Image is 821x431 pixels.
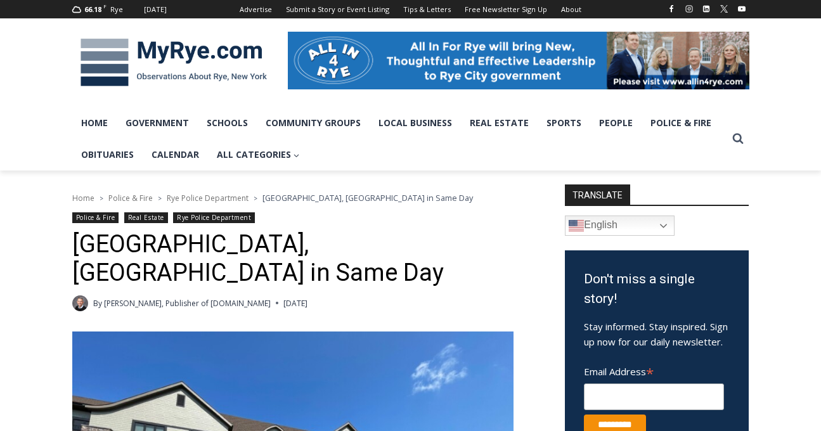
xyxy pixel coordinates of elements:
[104,298,271,309] a: [PERSON_NAME], Publisher of [DOMAIN_NAME]
[72,30,275,96] img: MyRye.com
[84,4,101,14] span: 66.18
[100,194,103,203] span: >
[288,32,749,89] img: All in for Rye
[208,139,309,170] a: All Categories
[93,297,102,309] span: By
[254,194,257,203] span: >
[584,319,730,349] p: Stay informed. Stay inspired. Sign up now for our daily newsletter.
[72,191,532,204] nav: Breadcrumbs
[642,107,720,139] a: Police & Fire
[198,107,257,139] a: Schools
[110,4,123,15] div: Rye
[699,1,714,16] a: Linkedin
[734,1,749,16] a: YouTube
[682,1,697,16] a: Instagram
[716,1,732,16] a: X
[538,107,590,139] a: Sports
[217,148,300,162] span: All Categories
[72,139,143,170] a: Obituaries
[72,107,117,139] a: Home
[590,107,642,139] a: People
[283,297,307,309] time: [DATE]
[584,269,730,309] h3: Don't miss a single story!
[103,3,107,10] span: F
[124,212,168,223] a: Real Estate
[167,193,249,203] a: Rye Police Department
[727,127,749,150] button: View Search Form
[461,107,538,139] a: Real Estate
[72,212,119,223] a: Police & Fire
[257,107,370,139] a: Community Groups
[565,184,630,205] strong: TRANSLATE
[262,192,473,203] span: [GEOGRAPHIC_DATA], [GEOGRAPHIC_DATA] in Same Day
[584,359,724,382] label: Email Address
[143,139,208,170] a: Calendar
[117,107,198,139] a: Government
[72,295,88,311] a: Author image
[72,193,94,203] a: Home
[158,194,162,203] span: >
[144,4,167,15] div: [DATE]
[108,193,153,203] a: Police & Fire
[664,1,679,16] a: Facebook
[565,215,675,236] a: English
[370,107,461,139] a: Local Business
[569,218,584,233] img: en
[173,212,255,223] a: Rye Police Department
[72,107,727,171] nav: Primary Navigation
[72,230,532,288] h1: [GEOGRAPHIC_DATA], [GEOGRAPHIC_DATA] in Same Day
